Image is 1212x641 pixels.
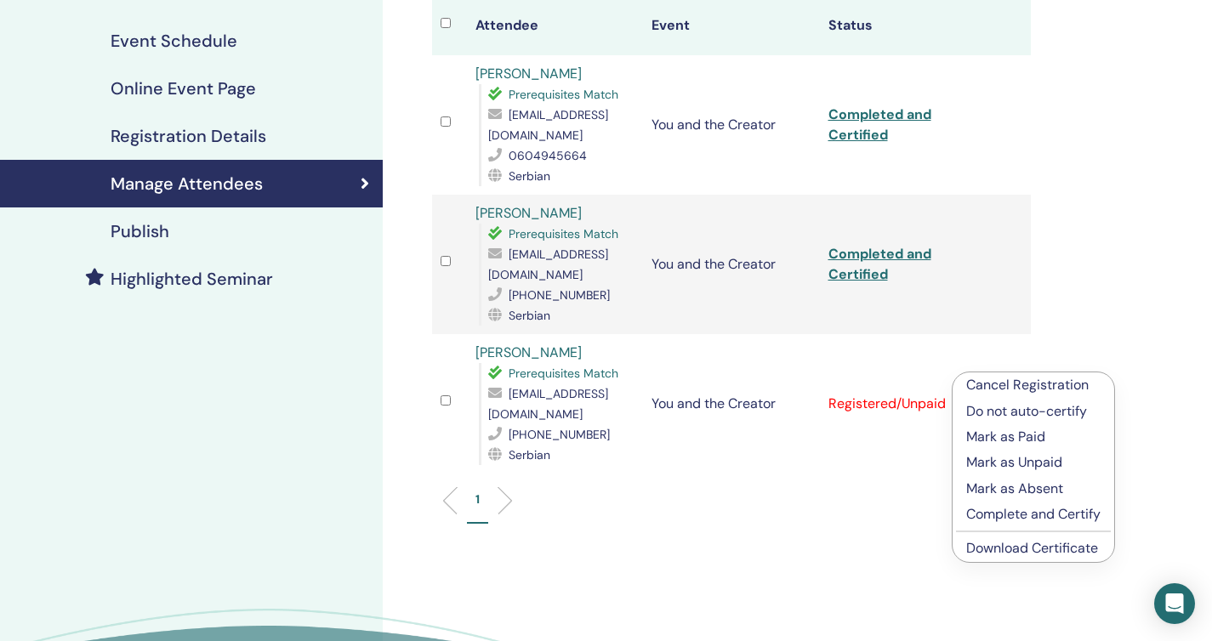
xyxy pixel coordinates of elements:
[475,491,480,508] p: 1
[509,226,618,241] span: Prerequisites Match
[488,107,608,143] span: [EMAIL_ADDRESS][DOMAIN_NAME]
[111,269,273,289] h4: Highlighted Seminar
[509,287,610,303] span: [PHONE_NUMBER]
[828,105,931,144] a: Completed and Certified
[509,308,550,323] span: Serbian
[111,126,266,146] h4: Registration Details
[488,247,608,282] span: [EMAIL_ADDRESS][DOMAIN_NAME]
[643,195,819,334] td: You and the Creator
[966,504,1101,525] p: Complete and Certify
[966,427,1101,447] p: Mark as Paid
[488,386,608,422] span: [EMAIL_ADDRESS][DOMAIN_NAME]
[509,366,618,381] span: Prerequisites Match
[966,375,1101,395] p: Cancel Registration
[966,401,1101,422] p: Do not auto-certify
[111,221,169,241] h4: Publish
[1154,583,1195,624] div: Open Intercom Messenger
[509,447,550,462] span: Serbian
[966,539,1098,557] a: Download Certificate
[509,87,618,102] span: Prerequisites Match
[643,55,819,195] td: You and the Creator
[966,479,1101,499] p: Mark as Absent
[509,168,550,184] span: Serbian
[475,343,582,361] a: [PERSON_NAME]
[643,334,819,474] td: You and the Creator
[966,452,1101,473] p: Mark as Unpaid
[111,31,237,51] h4: Event Schedule
[111,173,263,194] h4: Manage Attendees
[475,65,582,82] a: [PERSON_NAME]
[509,427,610,442] span: [PHONE_NUMBER]
[828,245,931,283] a: Completed and Certified
[509,148,587,163] span: 0604945664
[475,204,582,222] a: [PERSON_NAME]
[111,78,256,99] h4: Online Event Page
